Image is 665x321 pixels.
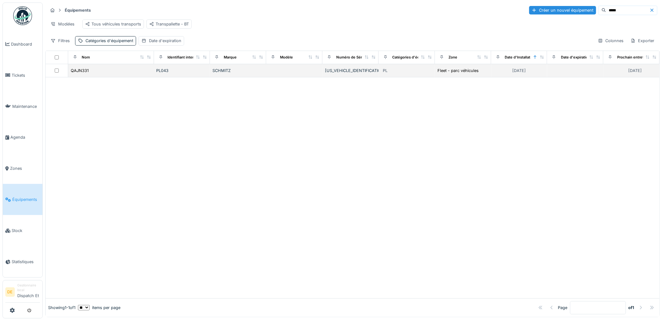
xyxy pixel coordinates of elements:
a: Agenda [3,122,42,153]
div: [US_VEHICLE_IDENTIFICATION_NUMBER] [325,68,376,74]
div: Numéro de Série [336,55,365,60]
div: [DATE] [629,68,642,74]
div: Date d'expiration [561,55,590,60]
div: Zone [449,55,458,60]
li: Dispatch Et [17,283,40,301]
div: Fleet - parc véhicules [438,68,479,74]
span: Stock [12,228,40,234]
span: Maintenance [12,103,40,109]
div: Identifiant interne [168,55,198,60]
div: Filtres [48,36,73,45]
div: PL043 [157,68,208,74]
span: Tickets [12,72,40,78]
div: Modèle [280,55,293,60]
strong: of 1 [629,305,635,311]
div: Transpallette - BT [149,21,189,27]
div: Showing 1 - 1 of 1 [48,305,75,311]
div: SCHMITZ [212,68,264,74]
span: Agenda [10,134,40,140]
span: Dashboard [11,41,40,47]
span: Zones [10,165,40,171]
div: Marque [224,55,237,60]
strong: Équipements [62,7,93,13]
div: Colonnes [595,36,627,45]
a: Statistiques [3,246,42,277]
a: Stock [3,215,42,246]
a: Maintenance [3,91,42,122]
div: Catégories d'équipement [85,38,133,44]
div: [DATE] [512,68,526,74]
a: Dashboard [3,29,42,60]
a: Zones [3,153,42,184]
span: Statistiques [12,259,40,265]
div: Modèles [48,19,77,29]
div: Nom [82,55,90,60]
div: Date d'Installation [505,55,536,60]
div: Gestionnaire local [17,283,40,293]
div: QAJN331 [71,68,89,74]
div: Exporter [628,36,657,45]
div: Créer un nouvel équipement [529,6,596,14]
div: Catégories d'équipement [393,55,436,60]
div: PL [383,68,388,74]
a: Équipements [3,184,42,215]
span: Équipements [12,196,40,202]
div: Prochain entretien [617,55,649,60]
li: DE [5,287,15,297]
div: Tous véhicules transports [85,21,141,27]
img: Badge_color-CXgf-gQk.svg [13,6,32,25]
div: items per page [78,305,120,311]
a: DE Gestionnaire localDispatch Et [5,283,40,303]
a: Tickets [3,60,42,91]
div: Date d'expiration [149,38,181,44]
div: Page [558,305,568,311]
